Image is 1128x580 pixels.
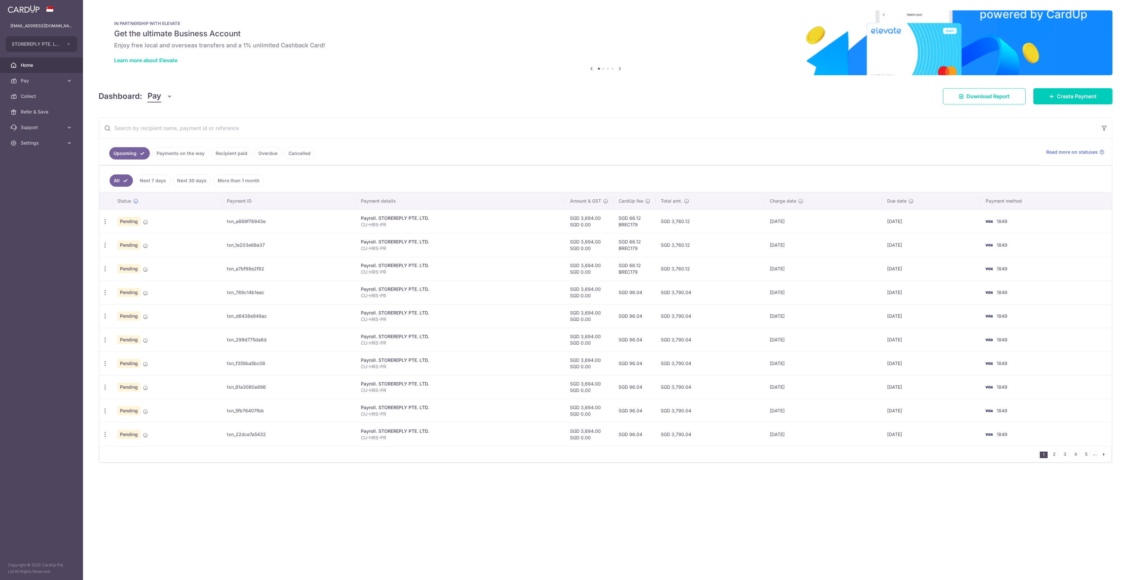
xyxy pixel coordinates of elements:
[21,124,64,131] span: Support
[117,335,140,344] span: Pending
[117,288,140,297] span: Pending
[980,193,1112,209] th: Payment method
[765,375,882,399] td: [DATE]
[222,304,356,328] td: txn_d6438e949ac
[222,351,356,375] td: txn_f359ba5bc08
[982,265,995,273] img: Bank Card
[982,360,995,367] img: Bank Card
[997,313,1007,319] span: 1849
[361,239,560,245] div: Payroll. STOREREPLY PTE. LTD.
[565,209,613,233] td: SGD 3,694.00 SGD 0.00
[361,428,560,434] div: Payroll. STOREREPLY PTE. LTD.
[613,280,656,304] td: SGD 96.04
[882,422,980,446] td: [DATE]
[619,198,643,204] span: CardUp fee
[997,384,1007,390] span: 1849
[997,219,1007,224] span: 1849
[114,29,1097,39] h5: Get the ultimate Business Account
[765,351,882,375] td: [DATE]
[882,399,980,422] td: [DATE]
[882,233,980,257] td: [DATE]
[613,328,656,351] td: SGD 96.04
[21,77,64,84] span: Pay
[99,10,1112,75] img: Renovation banner
[656,375,765,399] td: SGD 3,790.04
[765,304,882,328] td: [DATE]
[765,280,882,304] td: [DATE]
[117,359,140,368] span: Pending
[887,198,907,204] span: Due date
[213,174,264,187] a: More than 1 month
[356,193,565,209] th: Payment details
[656,399,765,422] td: SGD 3,790.04
[361,269,560,275] p: CU-HRS-PR
[361,340,560,346] p: CU-HRS-PR
[284,147,315,160] a: Cancelled
[565,422,613,446] td: SGD 3,694.00 SGD 0.00
[361,310,560,316] div: Payroll. STOREREPLY PTE. LTD.
[765,233,882,257] td: [DATE]
[148,90,172,102] button: Pay
[882,304,980,328] td: [DATE]
[982,383,995,391] img: Bank Card
[982,336,995,344] img: Bank Card
[211,147,252,160] a: Recipient paid
[117,383,140,392] span: Pending
[982,431,995,438] img: Bank Card
[765,257,882,280] td: [DATE]
[882,209,980,233] td: [DATE]
[222,399,356,422] td: txn_5fb76407fbb
[613,304,656,328] td: SGD 96.04
[1046,149,1098,155] span: Read more on statuses
[117,264,140,273] span: Pending
[613,399,656,422] td: SGD 96.04
[656,304,765,328] td: SGD 3,790.04
[943,88,1026,104] a: Download Report
[565,375,613,399] td: SGD 3,694.00 SGD 0.00
[10,23,73,29] p: [EMAIL_ADDRESS][DOMAIN_NAME]
[6,36,77,52] button: STOREREPLY PTE. LTD.
[222,193,356,209] th: Payment ID
[117,312,140,321] span: Pending
[997,408,1007,413] span: 1849
[222,233,356,257] td: txn_1e203e66e37
[1040,452,1048,458] li: 1
[173,174,211,187] a: Next 30 days
[21,93,64,100] span: Collect
[361,333,560,340] div: Payroll. STOREREPLY PTE. LTD.
[361,316,560,323] p: CU-HRS-PR
[8,5,40,13] img: CardUp
[361,434,560,441] p: CU-HRS-PR
[982,241,995,249] img: Bank Card
[997,432,1007,437] span: 1849
[361,292,560,299] p: CU-HRS-PR
[117,406,140,415] span: Pending
[613,375,656,399] td: SGD 96.04
[1050,450,1058,458] a: 2
[1061,450,1069,458] a: 3
[565,328,613,351] td: SGD 3,694.00 SGD 0.00
[361,262,560,269] div: Payroll. STOREREPLY PTE. LTD.
[882,328,980,351] td: [DATE]
[361,245,560,252] p: CU-HRS-PR
[1082,450,1090,458] a: 5
[361,357,560,363] div: Payroll. STOREREPLY PTE. LTD.
[1057,92,1097,100] span: Create Payment
[21,62,64,68] span: Home
[21,109,64,115] span: Refer & Save
[565,257,613,280] td: SGD 3,694.00 SGD 0.00
[361,381,560,387] div: Payroll. STOREREPLY PTE. LTD.
[982,407,995,415] img: Bank Card
[997,337,1007,342] span: 1849
[882,280,980,304] td: [DATE]
[1046,149,1104,155] a: Read more on statuses
[565,351,613,375] td: SGD 3,694.00 SGD 0.00
[613,209,656,233] td: SGD 66.12 BREC179
[656,209,765,233] td: SGD 3,760.12
[109,147,150,160] a: Upcoming
[361,363,560,370] p: CU-HRS-PR
[117,217,140,226] span: Pending
[967,92,1010,100] span: Download Report
[997,290,1007,295] span: 1849
[656,422,765,446] td: SGD 3,790.04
